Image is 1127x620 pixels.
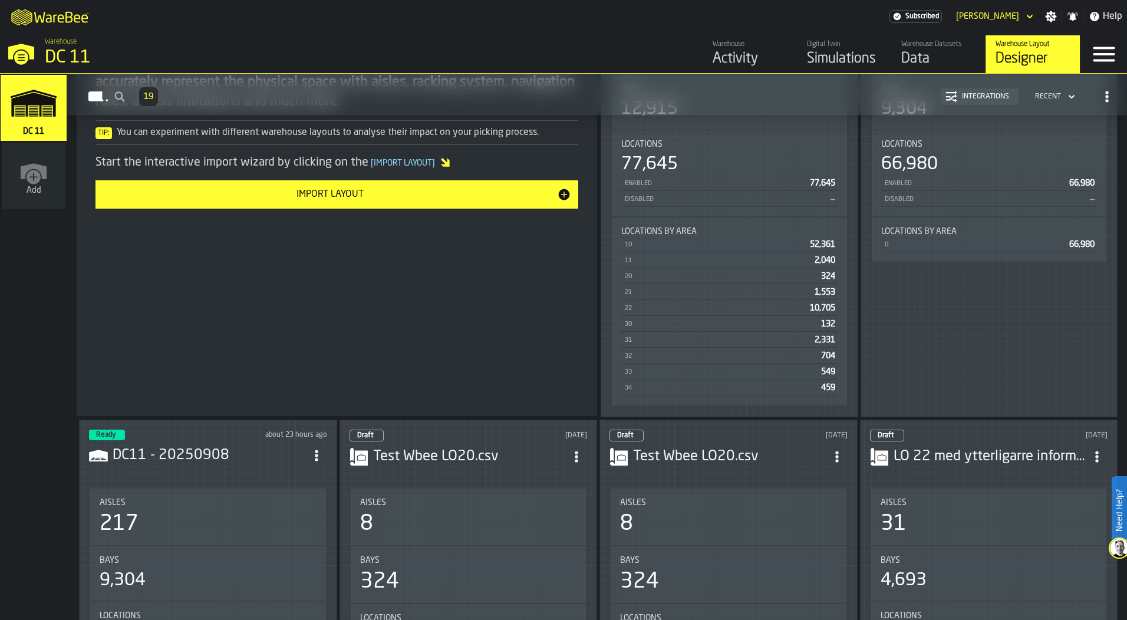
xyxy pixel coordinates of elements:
[621,227,838,236] div: Title
[884,180,1065,187] div: Enabled
[621,380,838,395] div: StatList-item-34
[95,180,578,209] button: button-Import Layout
[881,140,922,149] span: Locations
[620,498,837,507] div: Title
[901,40,976,48] div: Warehouse Datasets
[747,431,848,440] div: Updated: 9/4/2025, 1:31:05 PM Created: 9/4/2025, 12:44:32 PM
[713,50,787,68] div: Activity
[872,217,1107,262] div: stat-Locations by Area
[881,154,938,175] div: 66,980
[624,368,816,376] div: 33
[821,352,835,360] span: 704
[815,336,835,344] span: 2,331
[807,50,882,68] div: Simulations
[881,140,1098,149] div: Title
[633,447,826,466] div: Test Wbee LO20.csv
[624,352,816,360] div: 32
[621,348,838,364] div: StatList-item-32
[624,337,810,344] div: 31
[884,241,1065,249] div: 0
[45,38,77,46] span: Warehouse
[357,432,374,439] span: Draft
[621,140,663,149] span: Locations
[360,512,373,536] div: 8
[821,272,835,281] span: 324
[872,130,1107,216] div: stat-Locations
[100,570,146,591] div: 9,304
[713,40,787,48] div: Warehouse
[67,74,1127,116] h2: button-Layouts
[1062,11,1083,22] label: button-toggle-Notifications
[703,35,797,73] a: link-to-/wh/i/2e91095d-d0fa-471d-87cf-b9f7f81665fc/feed/
[870,430,904,441] div: status-0 2
[2,143,65,212] a: link-to-/wh/new
[810,179,835,187] span: 77,645
[612,130,847,216] div: stat-Locations
[624,180,805,187] div: Enabled
[45,47,363,68] div: DC 11
[90,489,326,545] div: stat-Aisles
[1,75,67,143] a: link-to-/wh/i/2e91095d-d0fa-471d-87cf-b9f7f81665fc/simulations
[360,498,577,507] div: Title
[486,431,587,440] div: Updated: 9/5/2025, 2:28:56 PM Created: 9/4/2025, 1:49:16 PM
[821,368,835,376] span: 549
[624,241,805,249] div: 10
[881,236,1098,252] div: StatList-item-0
[889,10,942,23] a: link-to-/wh/i/2e91095d-d0fa-471d-87cf-b9f7f81665fc/settings/billing
[621,364,838,380] div: StatList-item-33
[100,498,317,507] div: Title
[621,284,838,300] div: StatList-item-21
[881,227,1098,236] div: Title
[621,268,838,284] div: StatList-item-20
[881,498,907,507] span: Aisles
[621,154,678,175] div: 77,645
[351,546,586,603] div: stat-Bays
[113,446,306,465] h3: DC11 - 20250908
[621,252,838,268] div: StatList-item-11
[360,556,577,565] div: Title
[815,288,835,296] span: 1,553
[227,431,327,439] div: Updated: 9/8/2025, 12:47:55 PM Created: 9/8/2025, 11:58:08 AM
[611,15,848,407] section: card-LayoutDashboardCard
[100,556,317,565] div: Title
[881,556,1098,565] div: Title
[609,430,644,441] div: status-0 2
[881,498,1098,507] div: Title
[612,217,847,405] div: stat-Locations by Area
[881,175,1098,191] div: StatList-item-Enabled
[815,256,835,265] span: 2,040
[95,154,578,171] div: Start the interactive import wizard by clicking on the
[881,227,957,236] span: Locations by Area
[611,489,846,545] div: stat-Aisles
[134,87,163,106] div: ButtonLoadMore-Load More-Prev-First-Last
[878,432,894,439] span: Draft
[624,257,810,265] div: 11
[881,191,1098,207] div: StatList-item-Disabled
[821,384,835,392] span: 459
[624,196,826,203] div: Disabled
[1069,240,1095,249] span: 66,980
[797,35,891,73] a: link-to-/wh/i/2e91095d-d0fa-471d-87cf-b9f7f81665fc/simulations
[871,489,1107,545] div: stat-Aisles
[368,159,437,167] span: Import Layout
[360,498,386,507] span: Aisles
[95,127,112,139] span: Tip:
[1080,35,1127,73] label: button-toggle-Menu
[100,556,119,565] span: Bays
[620,556,640,565] span: Bays
[810,304,835,312] span: 10,705
[100,498,126,507] span: Aisles
[621,332,838,348] div: StatList-item-31
[432,159,435,167] span: ]
[617,432,634,439] span: Draft
[810,240,835,249] span: 52,361
[1103,9,1122,24] span: Help
[21,127,47,136] span: DC 11
[621,300,838,316] div: StatList-item-22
